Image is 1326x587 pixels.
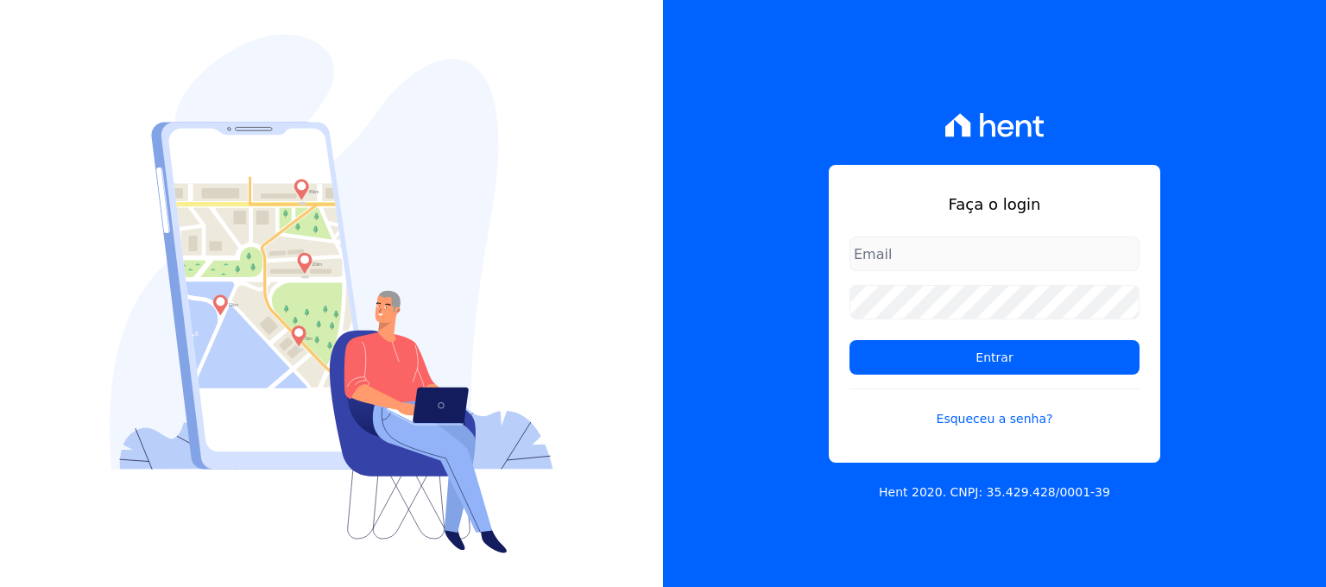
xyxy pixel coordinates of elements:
[849,237,1140,271] input: Email
[849,340,1140,375] input: Entrar
[849,193,1140,216] h1: Faça o login
[110,35,553,553] img: Login
[849,388,1140,428] a: Esqueceu a senha?
[879,483,1110,502] p: Hent 2020. CNPJ: 35.429.428/0001-39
